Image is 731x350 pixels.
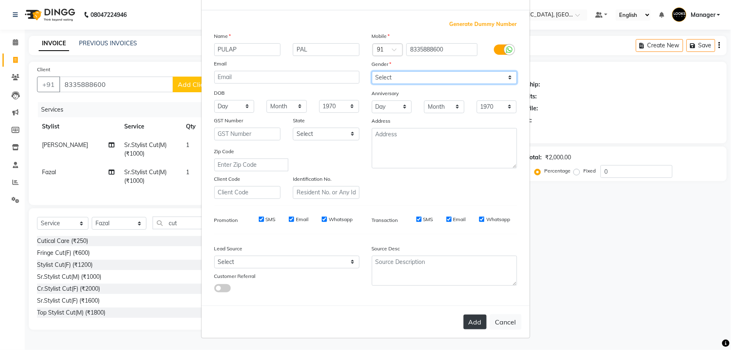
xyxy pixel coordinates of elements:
[372,217,398,224] label: Transaction
[423,216,433,223] label: SMS
[293,43,360,56] input: Last Name
[372,117,391,125] label: Address
[372,61,392,68] label: Gender
[372,33,390,40] label: Mobile
[464,315,487,329] button: Add
[214,245,243,252] label: Lead Source
[372,90,399,97] label: Anniversary
[214,175,241,183] label: Client Code
[453,216,466,223] label: Email
[296,216,309,223] label: Email
[490,314,522,330] button: Cancel
[214,43,281,56] input: First Name
[214,217,238,224] label: Promotion
[372,245,400,252] label: Source Desc
[329,216,353,223] label: Whatsapp
[293,175,332,183] label: Identification No.
[450,20,517,28] span: Generate Dummy Number
[214,128,281,140] input: GST Number
[266,216,276,223] label: SMS
[214,60,227,68] label: Email
[214,186,281,199] input: Client Code
[214,71,360,84] input: Email
[214,148,234,155] label: Zip Code
[214,117,244,124] label: GST Number
[214,273,256,280] label: Customer Referral
[214,89,225,97] label: DOB
[214,159,288,171] input: Enter Zip Code
[293,186,360,199] input: Resident No. or Any Id
[293,117,305,124] label: State
[406,43,478,56] input: Mobile
[486,216,510,223] label: Whatsapp
[214,33,231,40] label: Name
